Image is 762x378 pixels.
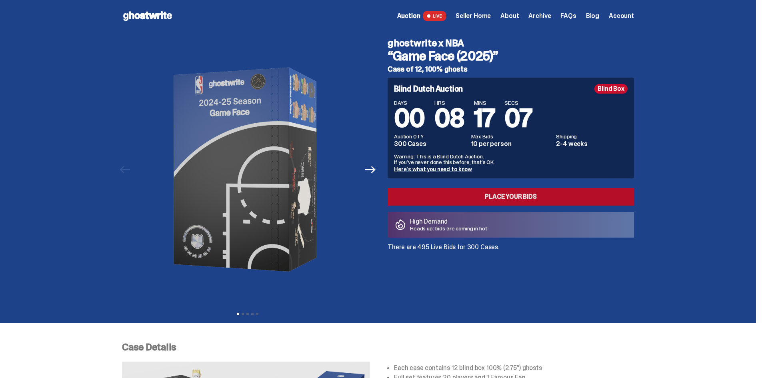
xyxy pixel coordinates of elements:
[394,102,425,135] span: 00
[474,102,495,135] span: 17
[246,313,249,315] button: View slide 3
[388,38,634,48] h4: ghostwrite x NBA
[394,154,628,165] p: Warning: This is a Blind Dutch Auction. If you’ve never done this before, that’s OK.
[456,13,491,19] a: Seller Home
[122,342,634,352] p: Case Details
[394,166,472,173] a: Here's what you need to know
[410,226,487,231] p: Heads up: bids are coming in hot
[394,100,425,106] span: DAYS
[397,13,420,19] span: Auction
[560,13,576,19] a: FAQs
[138,32,358,307] img: NBA-Hero-1.png
[251,313,254,315] button: View slide 4
[242,313,244,315] button: View slide 2
[397,11,446,21] a: Auction LIVE
[504,100,532,106] span: SECS
[423,11,446,21] span: LIVE
[504,102,532,135] span: 07
[256,313,258,315] button: View slide 5
[528,13,551,19] a: Archive
[471,141,552,147] dd: 10 per person
[394,141,466,147] dd: 300 Cases
[474,100,495,106] span: MINS
[237,313,239,315] button: View slide 1
[362,161,379,178] button: Next
[434,102,464,135] span: 08
[394,134,466,139] dt: Auction QTY
[471,134,552,139] dt: Max Bids
[594,84,628,94] div: Blind Box
[388,244,634,250] p: There are 495 Live Bids for 300 Cases.
[609,13,634,19] a: Account
[434,100,464,106] span: HRS
[500,13,519,19] a: About
[394,365,634,371] li: Each case contains 12 blind box 100% (2.75”) ghosts
[410,218,487,225] p: High Demand
[388,50,634,62] h3: “Game Face (2025)”
[586,13,599,19] a: Blog
[394,85,463,93] h4: Blind Dutch Auction
[556,134,628,139] dt: Shipping
[388,66,634,73] h5: Case of 12, 100% ghosts
[388,188,634,206] a: Place your Bids
[556,141,628,147] dd: 2-4 weeks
